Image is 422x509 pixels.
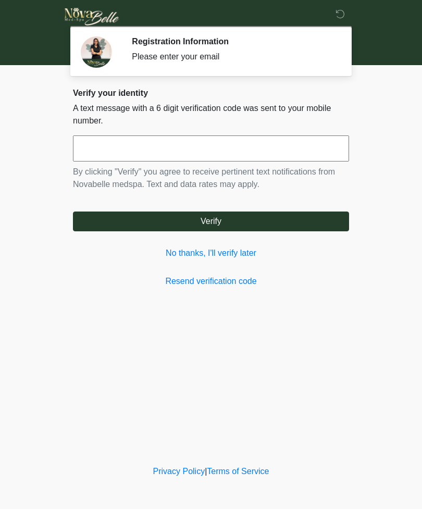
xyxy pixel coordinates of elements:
a: No thanks, I'll verify later [73,247,349,259]
div: Please enter your email [132,51,333,63]
h2: Registration Information [132,36,333,46]
p: By clicking "Verify" you agree to receive pertinent text notifications from Novabelle medspa. Tex... [73,166,349,191]
a: Resend verification code [73,275,349,288]
button: Verify [73,212,349,231]
img: Novabelle medspa Logo [63,8,121,26]
a: Terms of Service [207,467,269,476]
img: Agent Avatar [81,36,112,68]
a: | [205,467,207,476]
p: A text message with a 6 digit verification code was sent to your mobile number. [73,102,349,127]
a: Privacy Policy [153,467,205,476]
h2: Verify your identity [73,88,349,98]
